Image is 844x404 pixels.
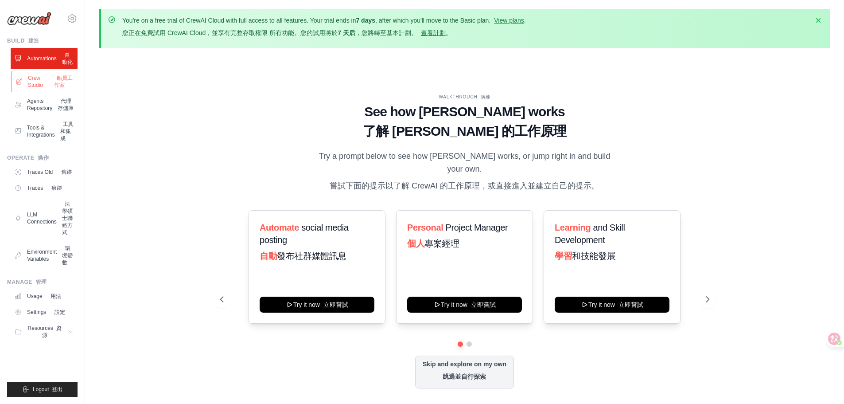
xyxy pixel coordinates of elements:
[7,37,78,44] div: Build
[122,16,526,41] p: You're on a free trial of CrewAI Cloud with full access to all features. Your trial ends in , aft...
[11,305,78,319] a: Settings 設定
[555,251,572,261] span: 學習
[62,245,73,266] font: 環境變數
[443,373,486,380] font: 跳過並自行探索
[407,223,443,232] span: Personal
[572,251,615,261] span: 和技能發展
[11,165,78,179] a: Traces Old 舊跡
[7,278,78,286] div: Manage
[11,94,78,115] a: Agents Repository 代理存儲庫
[800,361,844,404] div: 聊天小工具
[11,321,78,342] button: Resources 資源
[323,301,348,308] font: 立即嘗試
[494,17,524,24] a: View plans
[220,104,709,143] h1: See how [PERSON_NAME] works
[618,301,643,308] font: 立即嘗試
[555,223,591,232] span: Learning
[33,386,62,393] span: Logout
[415,356,514,388] button: Skip and explore on my own跳過並自行探索
[28,38,39,44] font: 建造
[11,289,78,303] a: Usage 用法
[471,301,495,308] font: 立即嘗試
[260,223,299,232] span: Automate
[11,181,78,195] a: Traces 痕跡
[338,29,355,36] strong: 7 天后
[52,386,62,392] font: 登出
[407,239,424,248] span: 個人
[12,71,78,92] a: Crew Studio 船員工作室
[58,98,74,111] font: 代理存儲庫
[11,48,78,69] a: Automations 自動化
[316,150,614,196] p: Try a prompt below to see how [PERSON_NAME] works, or jump right in and build your own.
[421,29,446,36] a: 查看計劃
[38,155,49,161] font: 操作
[11,117,78,145] a: Tools & Integrations 工具和集成
[363,124,566,138] font: 了解 [PERSON_NAME] 的工作原理
[277,251,346,261] span: 發布社群媒體訊息
[7,12,51,25] img: Logo
[555,297,669,313] button: Try it now 立即嘗試
[800,361,844,404] iframe: Chat Widget
[122,29,452,36] font: 您正在免費試用 CrewAI Cloud，並享有完整存取權限 所有功能。您的試用將於 ，您將轉至基本計劃。 。
[62,201,73,235] font: 法學碩士聯絡方式
[220,94,709,100] div: WALKTHROUGH
[27,325,62,339] span: Resources
[11,241,78,270] a: Environment Variables 環境變數
[7,154,78,161] div: Operate
[356,17,375,24] strong: 7 days
[7,382,78,397] button: Logout 登出
[260,251,277,261] span: 自動
[424,239,459,248] span: 專案經理
[555,223,625,245] span: and Skill Development
[60,121,74,141] font: 工具和集成
[61,169,72,175] font: 舊跡
[481,94,490,99] font: 演練
[260,297,374,313] button: Try it now 立即嘗試
[51,185,62,191] font: 痕跡
[330,181,599,190] font: 嘗試下面的提示以了解 CrewAI 的工作原理，或直接進入並建立自己的提示。
[407,297,522,313] button: Try it now 立即嘗試
[54,309,65,315] font: 設定
[51,293,61,299] font: 用法
[54,75,73,88] font: 船員工作室
[62,52,73,65] font: 自動化
[445,223,508,232] span: Project Manager
[260,223,349,245] span: social media posting
[36,279,47,285] font: 管理
[11,197,78,239] a: LLM Connections 法學碩士聯絡方式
